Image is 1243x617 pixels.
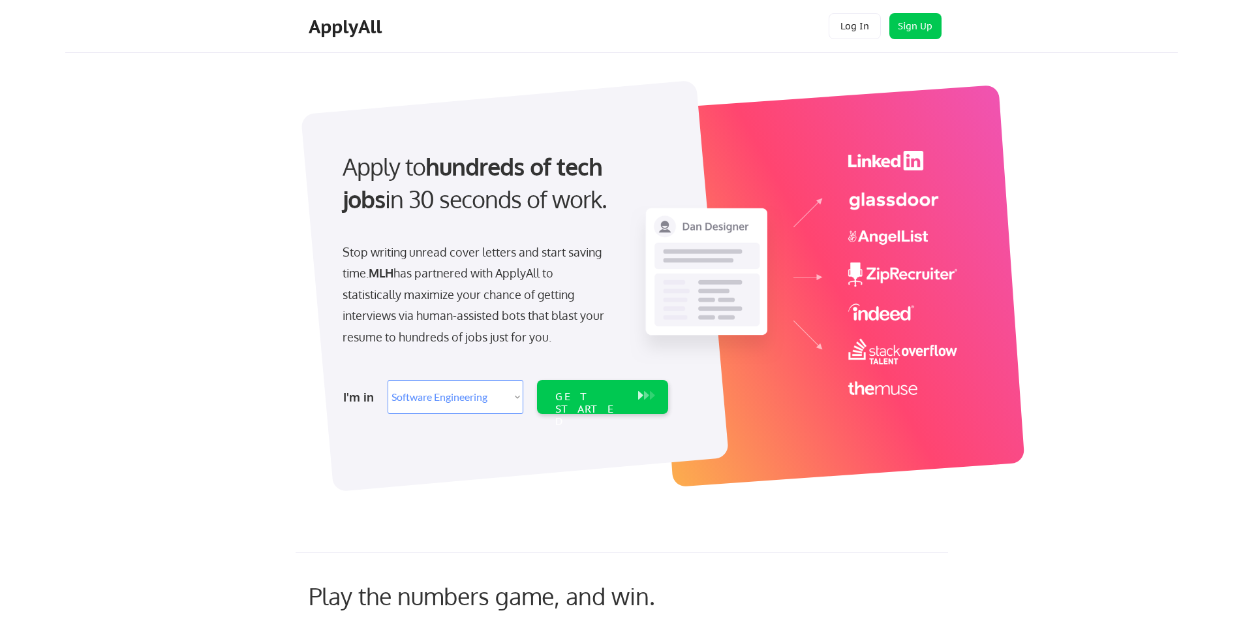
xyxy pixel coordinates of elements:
[369,266,393,280] strong: MLH
[343,242,611,347] div: Stop writing unread cover letters and start saving time. has partnered with ApplyAll to statistic...
[343,150,663,216] div: Apply to in 30 seconds of work.
[829,13,881,39] button: Log In
[889,13,942,39] button: Sign Up
[343,387,380,407] div: I'm in
[309,16,386,38] div: ApplyAll
[555,390,625,428] div: GET STARTED
[343,151,608,214] strong: hundreds of tech jobs
[309,582,713,610] div: Play the numbers game, and win.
